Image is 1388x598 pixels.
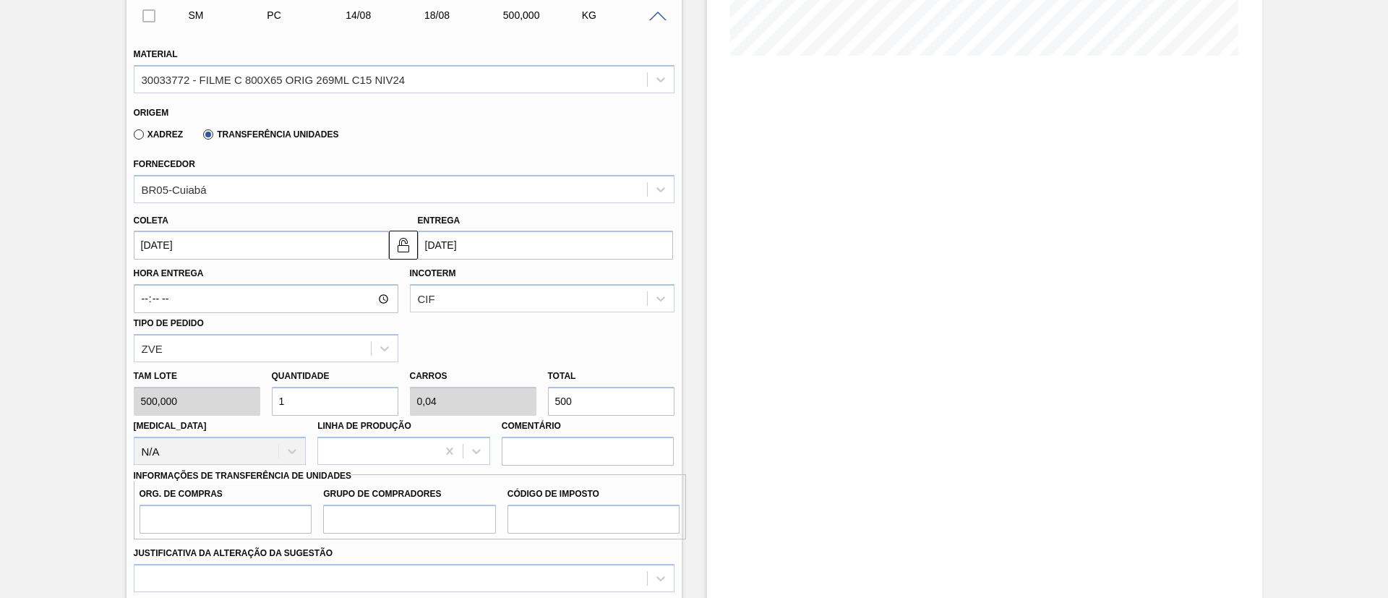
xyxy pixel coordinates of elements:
div: KG [578,9,666,21]
img: unlocked [395,236,412,254]
label: Carros [410,371,447,381]
label: Entrega [418,215,460,226]
label: [MEDICAL_DATA] [134,421,207,431]
label: Grupo de Compradores [323,484,496,505]
button: unlocked [389,231,418,260]
div: 30033772 - FILME C 800X65 ORIG 269ML C15 NIV24 [142,73,406,85]
label: Justificativa da Alteração da Sugestão [134,548,333,558]
div: Sugestão Manual [185,9,273,21]
label: Org. de Compras [140,484,312,505]
div: BR05-Cuiabá [142,183,207,195]
div: ZVE [142,342,163,354]
div: CIF [418,293,435,305]
div: 18/08/2025 [421,9,508,21]
label: Comentário [502,416,674,437]
label: Código de Imposto [507,484,680,505]
label: Tam lote [134,366,260,387]
label: Tipo de pedido [134,318,204,328]
label: Hora Entrega [134,263,398,284]
div: Pedido de Compra [263,9,351,21]
input: dd/mm/yyyy [418,231,673,260]
label: Coleta [134,215,168,226]
label: Linha de Produção [317,421,411,431]
label: Xadrez [134,129,184,140]
label: Informações de Transferência de Unidades [134,471,352,481]
div: 500,000 [500,9,587,21]
label: Transferência Unidades [203,129,338,140]
label: Quantidade [272,371,330,381]
label: Fornecedor [134,159,195,169]
label: Incoterm [410,268,456,278]
label: Total [548,371,576,381]
input: dd/mm/yyyy [134,231,389,260]
label: Material [134,49,178,59]
label: Origem [134,108,169,118]
div: 14/08/2025 [342,9,429,21]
